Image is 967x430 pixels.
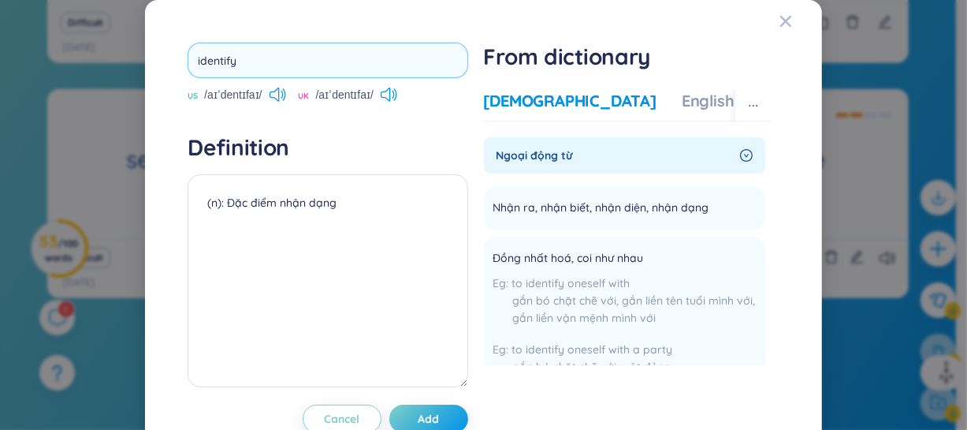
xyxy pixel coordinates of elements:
h1: From dictionary [484,43,772,71]
div: English [682,90,735,112]
span: Ngoại động từ [497,147,734,164]
span: Add [418,411,439,427]
span: to identify oneself with a party [512,342,673,357]
span: /aɪˈdentɪfaɪ/ [204,86,262,103]
span: US [188,90,198,103]
textarea: (n): Đặc điểm nhận dạng [188,174,467,387]
button: ellipsis [735,90,772,122]
span: UK [299,90,310,103]
span: ellipsis [748,100,759,111]
div: [DEMOGRAPHIC_DATA] [484,90,656,112]
span: Cancel [324,411,359,427]
span: /aɪˈdentɪfaɪ/ [316,86,374,103]
input: Enter new word [188,43,467,78]
span: Đồng nhất hoá, coi như nhau [493,249,644,268]
div: gắn bó chặt chẽ với, gắn liền tên tuổi mình với, gắn liền vận mệnh mình với [493,292,756,327]
div: gắn bó chặt chẽ với một đảng [493,358,756,376]
span: Nhận ra, nhận biết, nhận diện, nhận dạng [493,199,709,218]
span: right-circle [740,149,753,162]
h4: Definition [188,133,467,162]
span: to identify oneself with [512,276,630,290]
